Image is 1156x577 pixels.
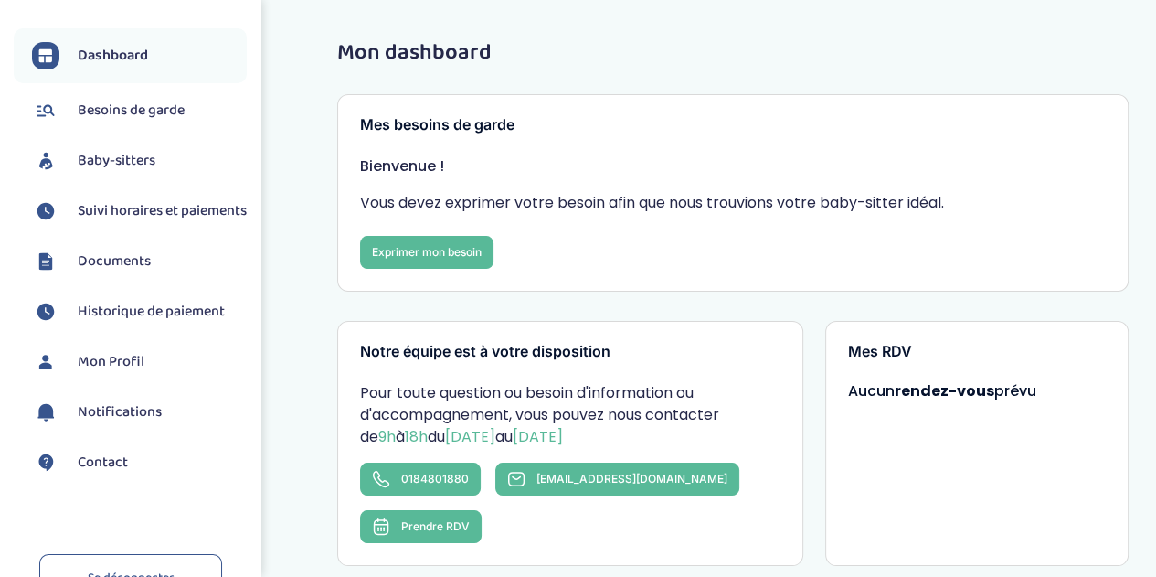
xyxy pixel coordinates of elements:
[895,380,994,401] strong: rendez-vous
[378,426,396,447] span: 9h
[401,519,470,533] span: Prendre RDV
[360,382,780,448] p: Pour toute question ou besoin d'information ou d'accompagnement, vous pouvez nous contacter de à ...
[32,147,59,175] img: babysitters.svg
[78,452,128,474] span: Contact
[360,344,780,360] h3: Notre équipe est à votre disposition
[32,97,247,124] a: Besoins de garde
[32,399,247,426] a: Notifications
[32,97,59,124] img: besoin.svg
[32,42,247,69] a: Dashboard
[78,251,151,272] span: Documents
[78,200,247,222] span: Suivi horaires et paiements
[32,449,59,476] img: contact.svg
[32,348,247,376] a: Mon Profil
[32,248,247,275] a: Documents
[32,198,247,225] a: Suivi horaires et paiements
[32,42,59,69] img: dashboard.svg
[401,472,469,486] span: 0184801880
[405,426,428,447] span: 18h
[360,236,493,269] a: Exprimer mon besoin
[360,155,1106,177] p: Bienvenue !
[32,399,59,426] img: notification.svg
[360,510,482,543] button: Prendre RDV
[32,298,247,326] a: Historique de paiement
[78,401,162,423] span: Notifications
[513,426,563,447] span: [DATE]
[78,301,225,323] span: Historique de paiement
[360,117,1106,134] h3: Mes besoins de garde
[32,449,247,476] a: Contact
[78,150,155,172] span: Baby-sitters
[78,351,144,373] span: Mon Profil
[32,198,59,225] img: suivihoraire.svg
[32,248,59,275] img: documents.svg
[445,426,495,447] span: [DATE]
[536,472,727,486] span: [EMAIL_ADDRESS][DOMAIN_NAME]
[78,100,185,122] span: Besoins de garde
[337,41,1129,65] h1: Mon dashboard
[32,147,247,175] a: Baby-sitters
[360,192,1106,214] p: Vous devez exprimer votre besoin afin que nous trouvions votre baby-sitter idéal.
[32,348,59,376] img: profil.svg
[848,380,1036,401] span: Aucun prévu
[848,344,1106,360] h3: Mes RDV
[32,298,59,326] img: suivihoraire.svg
[360,463,481,496] a: 0184801880
[78,45,148,67] span: Dashboard
[495,463,739,496] a: [EMAIL_ADDRESS][DOMAIN_NAME]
